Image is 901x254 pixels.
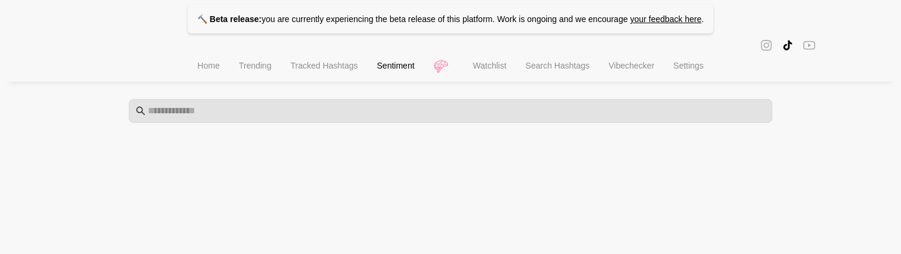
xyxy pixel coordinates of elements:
[673,61,704,70] span: Settings
[197,14,262,24] strong: 🔨 Beta release:
[630,14,701,24] a: your feedback here
[760,38,772,52] span: instagram
[473,61,507,70] span: Watchlist
[526,61,589,70] span: Search Hashtags
[290,61,358,70] span: Tracked Hashtags
[239,61,272,70] span: Trending
[803,38,815,52] span: youtube
[197,61,219,70] span: Home
[377,61,415,70] span: Sentiment
[136,106,145,116] span: search
[188,5,713,33] p: you are currently experiencing the beta release of this platform. Work is ongoing and we encourage .
[608,61,654,70] span: Vibechecker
